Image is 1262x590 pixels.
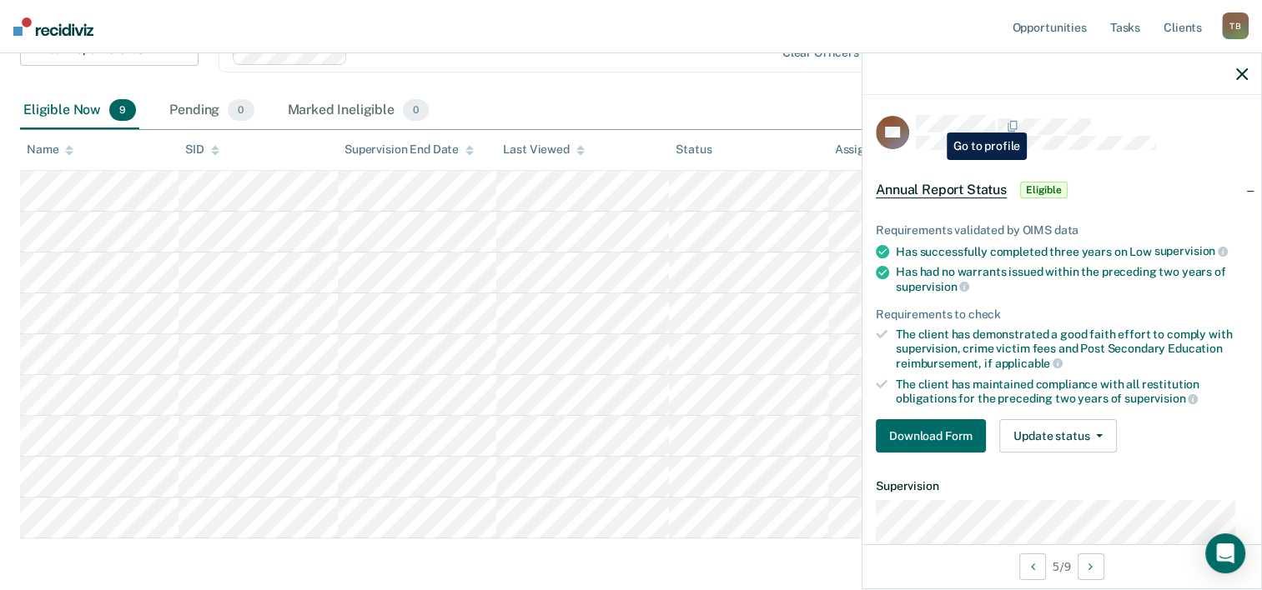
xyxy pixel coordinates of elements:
[1020,182,1068,198] span: Eligible
[403,99,429,121] span: 0
[876,307,1248,322] div: Requirements to check
[896,327,1248,370] div: The client has demonstrated a good faith effort to comply with supervision, crime victim fees and...
[1222,12,1249,39] div: T B
[20,92,139,129] div: Eligible Now
[676,142,711,157] div: Status
[1078,553,1104,580] button: Next Opportunity
[862,163,1261,217] div: Annual Report StatusEligible
[1205,533,1245,573] div: Open Intercom Messenger
[1124,392,1198,405] span: supervision
[284,92,433,129] div: Marked Ineligible
[896,377,1248,406] div: The client has maintained compliance with all restitution obligations for the preceding two years of
[503,142,584,157] div: Last Viewed
[896,244,1248,259] div: Has successfully completed three years on Low
[185,142,219,157] div: SID
[896,265,1248,293] div: Has had no warrants issued within the preceding two years of
[876,419,986,452] button: Download Form
[835,142,913,157] div: Assigned to
[13,17,93,36] img: Recidiviz
[1154,244,1228,257] span: supervision
[896,280,969,293] span: supervision
[166,92,257,129] div: Pending
[862,544,1261,588] div: 5 / 9
[995,357,1063,370] span: applicable
[344,142,474,157] div: Supervision End Date
[1019,553,1046,580] button: Previous Opportunity
[876,182,1007,198] span: Annual Report Status
[999,419,1117,452] button: Update status
[876,419,993,452] a: Navigate to form link
[876,479,1248,493] dt: Supervision
[876,223,1248,237] div: Requirements validated by OIMS data
[109,99,136,121] span: 9
[228,99,254,121] span: 0
[27,142,73,157] div: Name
